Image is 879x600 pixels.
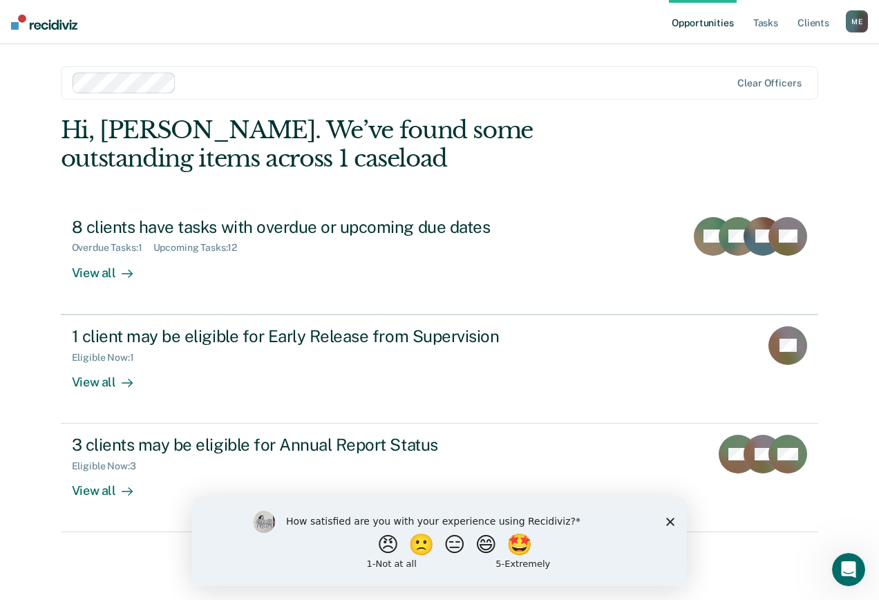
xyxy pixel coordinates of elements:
div: 1 client may be eligible for Early Release from Supervision [72,326,557,346]
div: Clear officers [737,77,801,89]
img: Recidiviz [11,15,77,30]
iframe: Intercom live chat [832,553,865,586]
div: View all [72,254,149,281]
div: View all [72,363,149,390]
div: Hi, [PERSON_NAME]. We’ve found some outstanding items across 1 caseload [61,116,667,173]
div: Overdue Tasks : 1 [72,242,153,254]
a: 1 client may be eligible for Early Release from SupervisionEligible Now:1View all [61,315,819,424]
div: Eligible Now : 1 [72,352,145,364]
div: 3 clients may be eligible for Annual Report Status [72,435,557,455]
button: ME [846,10,868,32]
a: 8 clients have tasks with overdue or upcoming due datesOverdue Tasks:1Upcoming Tasks:12View all [61,206,819,315]
iframe: Survey by Kim from Recidiviz [192,497,687,586]
div: Upcoming Tasks : 12 [153,242,249,254]
div: M E [846,10,868,32]
a: 3 clients may be eligible for Annual Report StatusEligible Now:3View all [61,424,819,532]
div: Eligible Now : 3 [72,460,147,472]
div: View all [72,472,149,499]
div: 8 clients have tasks with overdue or upcoming due dates [72,217,557,237]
